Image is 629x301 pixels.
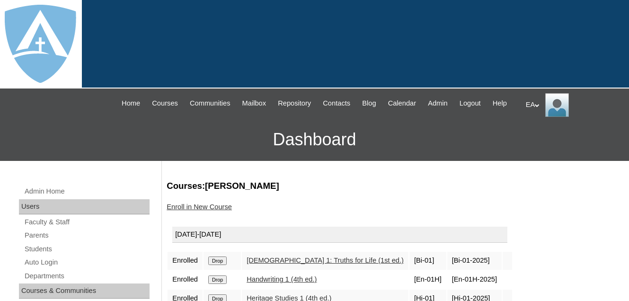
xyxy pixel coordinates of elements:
div: EA [526,93,620,117]
a: Auto Login [24,257,150,268]
span: Calendar [388,98,416,109]
span: Communities [190,98,230,109]
a: Contacts [318,98,355,109]
a: Repository [273,98,316,109]
div: [DATE]-[DATE] [172,227,507,243]
a: Admin Home [24,186,150,197]
a: Courses [147,98,183,109]
span: Blog [362,98,376,109]
a: Admin [423,98,452,109]
h3: Courses:[PERSON_NAME] [167,180,620,192]
td: [En-01H] [409,271,446,289]
td: Enrolled [168,252,203,270]
span: Help [493,98,507,109]
h3: Dashboard [5,118,624,161]
td: [Bi-01-2025] [447,252,502,270]
a: Students [24,243,150,255]
div: Users [19,199,150,214]
a: Handwriting 1 (4th ed.) [247,275,317,283]
img: logo-white.png [5,5,76,83]
td: Enrolled [168,271,203,289]
span: Logout [460,98,481,109]
span: Admin [428,98,448,109]
a: Home [117,98,145,109]
img: EA Administrator [545,93,569,117]
a: Blog [357,98,381,109]
a: [DEMOGRAPHIC_DATA] 1: Truths for Life (1st ed.) [247,257,404,264]
a: Enroll in New Course [167,203,232,211]
a: Logout [455,98,486,109]
input: Drop [208,257,227,265]
td: [Bi-01] [409,252,446,270]
a: Mailbox [238,98,271,109]
a: Calendar [383,98,421,109]
span: Repository [278,98,311,109]
div: Courses & Communities [19,283,150,299]
span: Home [122,98,140,109]
a: Departments [24,270,150,282]
span: Mailbox [242,98,266,109]
input: Drop [208,275,227,284]
a: Parents [24,230,150,241]
span: Courses [152,98,178,109]
td: [En-01H-2025] [447,271,502,289]
a: Help [488,98,512,109]
span: Contacts [323,98,350,109]
a: Communities [185,98,235,109]
a: Faculty & Staff [24,216,150,228]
